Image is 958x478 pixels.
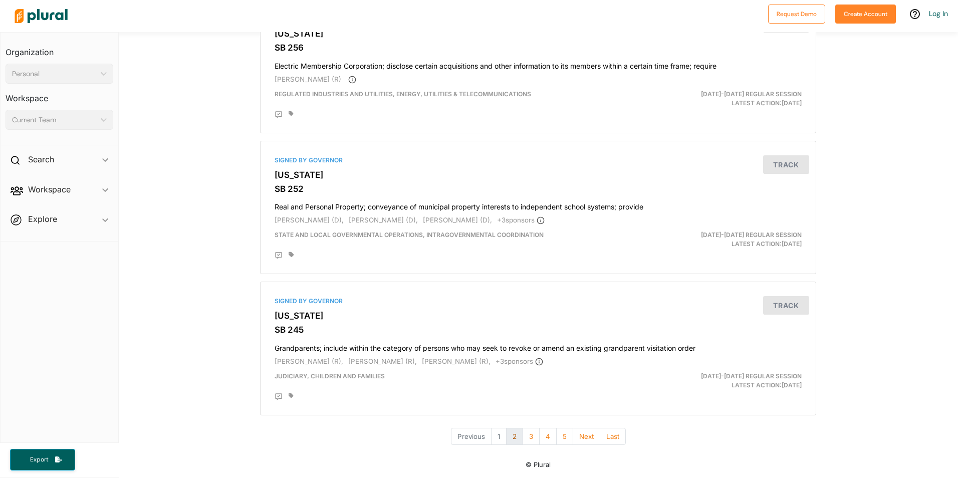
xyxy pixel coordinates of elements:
button: 5 [556,428,573,445]
h3: SB 245 [275,325,802,335]
span: Regulated Industries and Utilities, Energy, Utilities & Telecommunications [275,90,531,98]
h4: Grandparents; include within the category of persons who may seek to revoke or amend an existing ... [275,339,802,353]
button: Track [763,296,809,315]
span: [DATE]-[DATE] Regular Session [701,90,802,98]
span: Export [23,455,55,464]
button: 2 [506,428,523,445]
button: Last [600,428,626,445]
span: [DATE]-[DATE] Regular Session [701,372,802,380]
span: [DATE]-[DATE] Regular Session [701,231,802,238]
span: State and Local Governmental Operations, Intragovernmental Coordination [275,231,544,238]
div: Add Position Statement [275,111,283,119]
div: Add Position Statement [275,393,283,401]
button: 3 [523,428,540,445]
h2: Search [28,154,54,165]
h3: Organization [6,38,113,60]
a: Log In [929,9,948,18]
div: Personal [12,69,97,79]
span: Judiciary, Children and Families [275,372,385,380]
span: [PERSON_NAME] (D), [349,216,418,224]
div: Current Team [12,115,97,125]
div: Latest Action: [DATE] [629,90,810,108]
span: [PERSON_NAME] (D), [275,216,344,224]
div: Latest Action: [DATE] [629,372,810,390]
h3: [US_STATE] [275,311,802,321]
div: Signed by Governor [275,156,802,165]
span: [PERSON_NAME] (R), [422,357,491,365]
div: Add tags [289,252,294,258]
div: Latest Action: [DATE] [629,230,810,249]
span: [PERSON_NAME] (R), [348,357,417,365]
h4: Real and Personal Property; conveyance of municipal property interests to independent school syst... [275,198,802,211]
span: [PERSON_NAME] (R), [275,357,343,365]
div: Add tags [289,393,294,399]
div: Add Position Statement [275,252,283,260]
h4: Electric Membership Corporation; disclose certain acquisitions and other information to its membe... [275,57,802,71]
button: Export [10,449,75,470]
span: + 3 sponsor s [496,357,543,365]
small: © Plural [526,461,551,468]
h3: SB 252 [275,184,802,194]
button: 4 [539,428,557,445]
a: Request Demo [768,8,825,19]
h3: Workspace [6,84,113,106]
button: Create Account [835,5,896,24]
h3: [US_STATE] [275,170,802,180]
div: Add tags [289,111,294,117]
button: Request Demo [768,5,825,24]
span: + 3 sponsor s [497,216,545,224]
button: Track [763,155,809,174]
a: Create Account [835,8,896,19]
span: [PERSON_NAME] (D), [423,216,492,224]
h3: SB 256 [275,43,802,53]
h3: [US_STATE] [275,29,802,39]
span: [PERSON_NAME] (R) [275,75,341,83]
button: Next [573,428,600,445]
div: Signed by Governor [275,297,802,306]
